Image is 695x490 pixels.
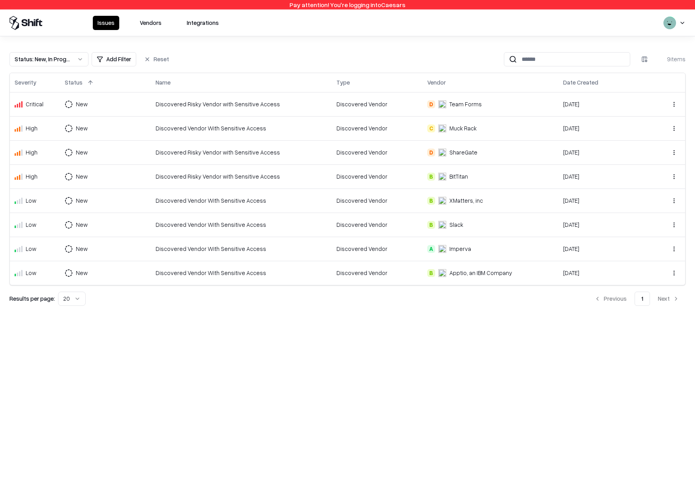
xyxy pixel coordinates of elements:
div: New [76,269,88,277]
div: New [76,172,88,181]
div: High [26,172,38,181]
div: Discovered Vendor [336,220,417,229]
div: New [76,100,88,108]
div: D [427,149,435,156]
img: BitTitan [438,173,446,181]
div: XMatters, inc [449,196,483,205]
div: [DATE] [563,172,644,181]
button: New [65,121,102,136]
button: New [65,97,102,111]
div: C [427,124,435,132]
nav: pagination [588,292,686,306]
img: Apptio, an IBM Company [438,269,446,277]
div: B [427,221,435,229]
div: A [427,245,435,253]
button: New [65,266,102,280]
button: New [65,242,102,256]
div: Discovered Risky Vendor with Sensitive Access [156,148,327,156]
div: Discovered Vendor [336,172,417,181]
div: Imperva [449,245,471,253]
div: Date Created [563,78,598,87]
div: Critical [26,100,43,108]
div: 9 items [654,55,686,63]
div: Discovered Vendor [336,148,417,156]
button: Reset [139,52,174,66]
button: New [65,218,102,232]
div: Status [65,78,83,87]
img: Imperva [438,245,446,253]
div: Discovered Vendor With Sensitive Access [156,124,327,132]
div: Muck Rack [449,124,477,132]
button: Add Filter [92,52,136,66]
div: B [427,269,435,277]
div: ShareGate [449,148,477,156]
button: New [65,194,102,208]
div: [DATE] [563,148,644,156]
div: Name [156,78,171,87]
div: New [76,245,88,253]
div: Discovered Vendor [336,196,417,205]
div: Status : New, In Progress [15,55,71,63]
p: Results per page: [9,294,55,303]
div: Low [26,245,36,253]
div: New [76,148,88,156]
img: Slack [438,221,446,229]
div: Low [26,196,36,205]
div: Low [26,269,36,277]
div: High [26,148,38,156]
div: Team Forms [449,100,482,108]
div: D [427,100,435,108]
button: New [65,170,102,184]
button: Issues [93,16,119,30]
div: Discovered Vendor With Sensitive Access [156,220,327,229]
div: [DATE] [563,196,644,205]
img: Team Forms [438,100,446,108]
div: [DATE] [563,269,644,277]
div: Discovered Vendor [336,124,417,132]
div: New [76,196,88,205]
div: [DATE] [563,100,644,108]
div: [DATE] [563,245,644,253]
button: Vendors [135,16,166,30]
img: ShareGate [438,149,446,156]
div: Low [26,220,36,229]
div: Discovered Risky Vendor with Sensitive Access [156,172,327,181]
div: Discovered Vendor With Sensitive Access [156,269,327,277]
div: BitTitan [449,172,468,181]
div: Discovered Vendor With Sensitive Access [156,196,327,205]
div: Discovered Vendor [336,100,417,108]
div: High [26,124,38,132]
div: Discovered Vendor [336,269,417,277]
div: [DATE] [563,124,644,132]
div: Type [336,78,350,87]
div: Slack [449,220,463,229]
div: New [76,124,88,132]
div: New [76,220,88,229]
button: 1 [635,292,650,306]
div: Apptio, an IBM Company [449,269,512,277]
div: Discovered Risky Vendor with Sensitive Access [156,100,327,108]
img: xMatters, inc [438,197,446,205]
button: Integrations [182,16,224,30]
div: B [427,173,435,181]
div: Vendor [427,78,446,87]
div: Severity [15,78,36,87]
div: [DATE] [563,220,644,229]
div: Discovered Vendor With Sensitive Access [156,245,327,253]
img: Muck Rack [438,124,446,132]
div: B [427,197,435,205]
button: New [65,145,102,160]
div: Discovered Vendor [336,245,417,253]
